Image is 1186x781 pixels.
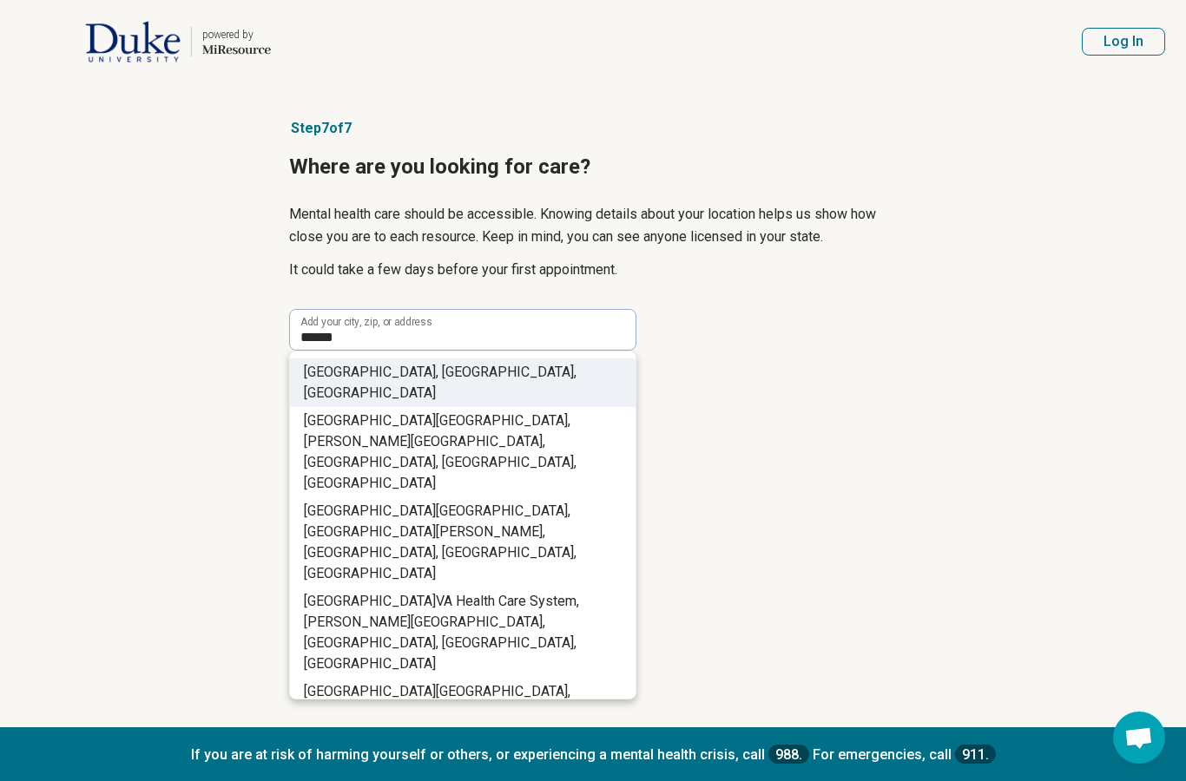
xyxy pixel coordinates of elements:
span: VA Health Care System, [PERSON_NAME][GEOGRAPHIC_DATA], [304,593,579,630]
span: [GEOGRAPHIC_DATA] [304,593,436,609]
span: , [GEOGRAPHIC_DATA], [GEOGRAPHIC_DATA] [304,634,577,672]
p: Mental health care should be accessible. Knowing details about your location helps us show how cl... [289,203,897,248]
a: Duke Universitypowered by [21,21,271,62]
span: , [GEOGRAPHIC_DATA], [GEOGRAPHIC_DATA] [304,454,577,491]
span: [GEOGRAPHIC_DATA] [304,683,436,699]
span: [GEOGRAPHIC_DATA], [GEOGRAPHIC_DATA][PERSON_NAME], [304,502,570,540]
img: Duke University [85,21,181,62]
span: , [GEOGRAPHIC_DATA], [GEOGRAPHIC_DATA] [304,364,577,401]
span: [GEOGRAPHIC_DATA] [304,544,436,561]
span: [GEOGRAPHIC_DATA] [304,412,436,429]
button: Log In [1082,28,1165,56]
p: It could take a few days before your first appointment. [289,259,897,281]
div: powered by [202,27,271,43]
a: 988. [768,744,809,764]
div: Open chat [1113,712,1165,764]
span: [GEOGRAPHIC_DATA], [GEOGRAPHIC_DATA], [304,683,570,720]
span: , [GEOGRAPHIC_DATA], [GEOGRAPHIC_DATA] [304,544,577,581]
span: [GEOGRAPHIC_DATA] [304,364,436,380]
span: [GEOGRAPHIC_DATA], [PERSON_NAME][GEOGRAPHIC_DATA], [304,412,570,450]
p: If you are at risk of harming yourself or others, or experiencing a mental health crisis, call Fo... [17,744,1169,764]
p: Step 7 of 7 [289,118,897,139]
span: [GEOGRAPHIC_DATA] [304,634,436,651]
span: [GEOGRAPHIC_DATA] [304,502,436,519]
span: [GEOGRAPHIC_DATA] [304,454,436,470]
a: 911. [955,744,996,764]
h1: Where are you looking for care? [289,153,897,182]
